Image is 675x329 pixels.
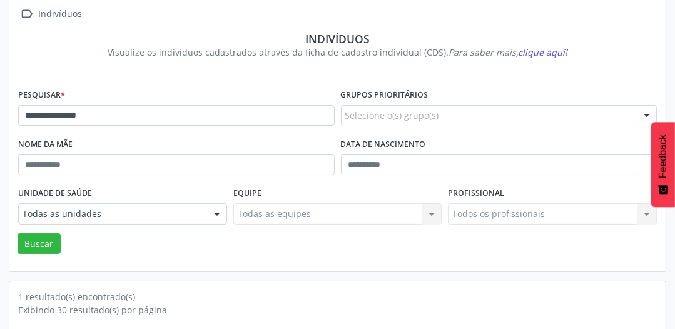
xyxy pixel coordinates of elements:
[18,5,36,23] i: 
[448,184,504,203] label: Profissional
[18,184,92,203] label: Unidade de saúde
[23,208,201,220] span: Todas as unidades
[36,5,84,23] div: Indivíduos
[18,303,657,316] div: Exibindo 30 resultado(s) por página
[341,86,429,105] label: Grupos prioritários
[449,46,567,58] i: Para saber mais,
[518,46,567,58] span: clique aqui!
[18,5,84,23] a:  Indivíduos
[27,32,648,46] div: Indivíduos
[18,233,61,255] button: Buscar
[233,184,261,203] label: Equipe
[657,134,669,178] span: Feedback
[345,109,439,122] span: Selecione o(s) grupo(s)
[341,135,426,154] label: Data de nascimento
[18,290,657,303] div: 1 resultado(s) encontrado(s)
[651,122,675,207] button: Feedback - Mostrar pesquisa
[18,135,73,154] label: Nome da mãe
[27,46,648,59] div: Visualize os indivíduos cadastrados através da ficha de cadastro individual (CDS).
[18,86,65,105] label: Pesquisar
